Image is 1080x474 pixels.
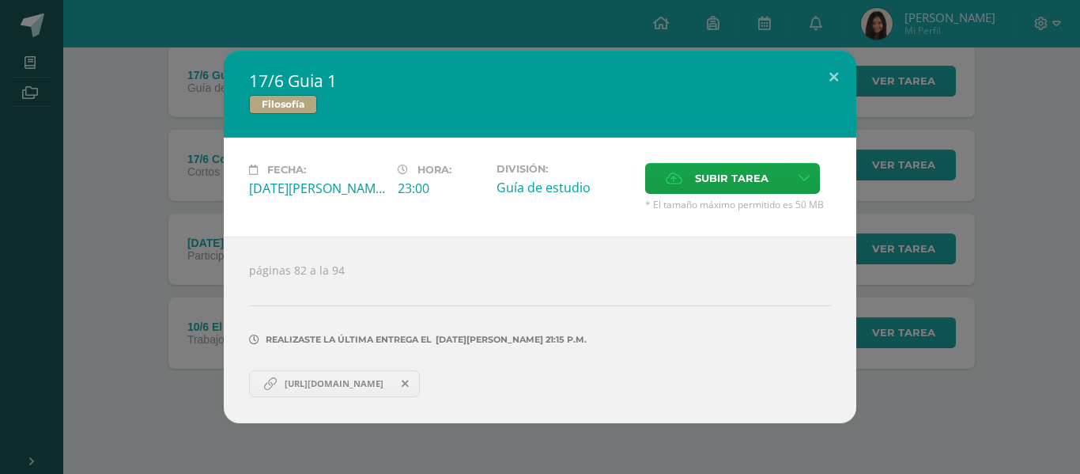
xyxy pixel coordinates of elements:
[398,180,484,197] div: 23:00
[249,180,385,197] div: [DATE][PERSON_NAME]
[432,339,587,340] span: [DATE][PERSON_NAME] 21:15 p.m.
[497,163,633,175] label: División:
[811,51,856,104] button: Close (Esc)
[249,370,420,397] a: [URL][DOMAIN_NAME]
[249,70,831,92] h2: 17/6 Guia 1
[266,334,432,345] span: Realizaste la última entrega el
[645,198,831,211] span: * El tamaño máximo permitido es 50 MB
[417,164,451,176] span: Hora:
[267,164,306,176] span: Fecha:
[392,375,419,392] span: Remover entrega
[249,95,317,114] span: Filosofía
[277,377,391,390] span: [URL][DOMAIN_NAME]
[224,237,856,423] div: páginas 82 a la 94
[497,179,633,196] div: Guía de estudio
[695,164,768,193] span: Subir tarea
